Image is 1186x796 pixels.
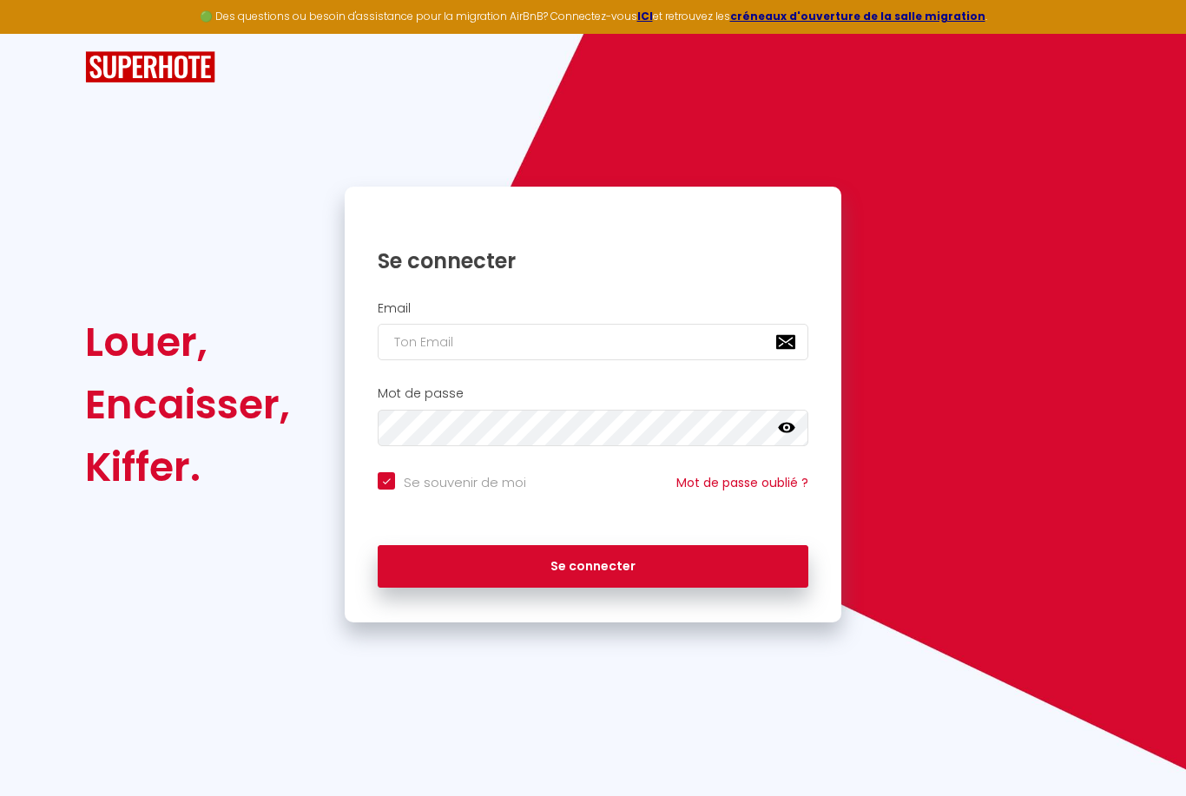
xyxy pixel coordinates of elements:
[730,9,985,23] a: créneaux d'ouverture de la salle migration
[85,311,290,373] div: Louer,
[378,386,808,401] h2: Mot de passe
[378,247,808,274] h1: Se connecter
[85,373,290,436] div: Encaisser,
[676,474,808,491] a: Mot de passe oublié ?
[378,545,808,589] button: Se connecter
[85,436,290,498] div: Kiffer.
[637,9,653,23] a: ICI
[378,324,808,360] input: Ton Email
[378,301,808,316] h2: Email
[85,51,215,83] img: SuperHote logo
